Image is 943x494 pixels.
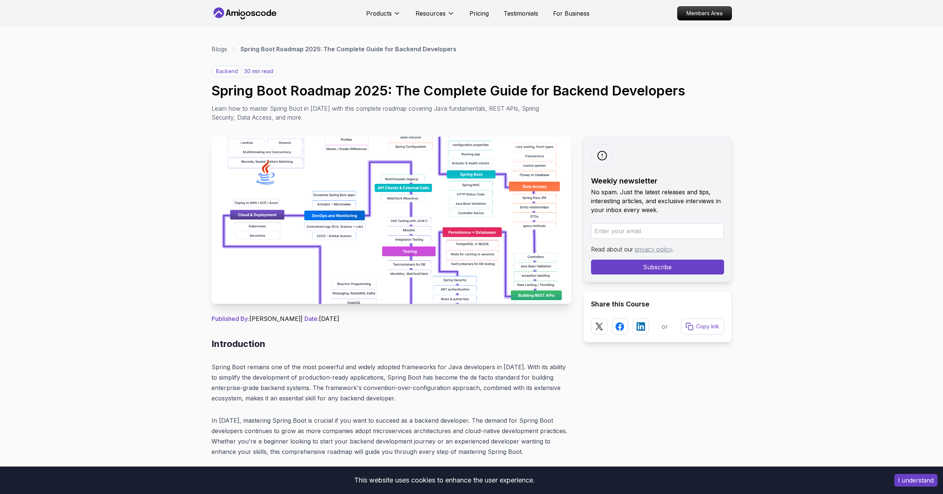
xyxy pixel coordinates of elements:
[211,137,571,304] img: Spring Boot Roadmap 2025: The Complete Guide for Backend Developers thumbnail
[504,9,538,18] a: Testimonials
[591,245,724,254] p: Read about our .
[211,45,227,53] a: Blogs
[591,260,724,274] button: Subscribe
[211,104,545,122] p: Learn how to master Spring Boot in [DATE] with this complete roadmap covering Java fundamentals, ...
[591,188,724,214] p: No spam. Just the latest releases and tips, interesting articles, and exclusive interviews in you...
[553,9,590,18] a: For Business
[696,323,719,330] p: Copy link
[211,315,249,322] span: Published By:
[416,9,455,24] button: Resources
[240,45,456,53] p: Spring Boot Roadmap 2025: The Complete Guide for Backend Developers
[662,322,668,331] p: or
[211,83,732,98] h1: Spring Boot Roadmap 2025: The Complete Guide for Backend Developers
[678,7,732,20] p: Members Area
[211,415,571,457] p: In [DATE], mastering Spring Boot is crucial if you want to succeed as a backend developer. The de...
[211,362,571,403] p: Spring Boot remains one of the most powerful and widely adopted frameworks for Java developers in...
[469,9,489,18] a: Pricing
[213,66,241,76] p: backend
[366,9,392,18] p: Products
[211,338,571,350] h2: Introduction
[681,318,724,335] button: Copy link
[591,223,724,239] input: Enter your email
[894,474,937,487] button: Accept cookies
[211,314,571,323] p: [PERSON_NAME] | [DATE]
[366,9,401,24] button: Products
[591,176,724,186] h2: Weekly newsletter
[244,68,273,75] p: 30 min read
[591,299,724,309] h2: Share this Course
[635,246,672,253] a: privacy policy
[677,6,732,20] a: Members Area
[304,315,319,322] span: Date:
[416,9,446,18] p: Resources
[6,472,883,488] div: This website uses cookies to enhance the user experience.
